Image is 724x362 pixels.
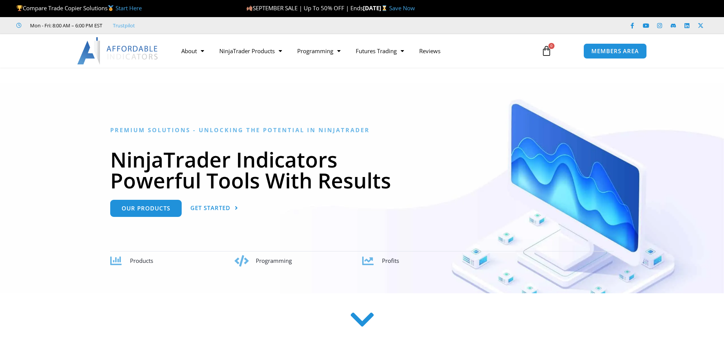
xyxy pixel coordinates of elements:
img: LogoAI | Affordable Indicators – NinjaTrader [77,37,159,65]
span: Mon - Fri: 8:00 AM – 6:00 PM EST [28,21,102,30]
span: Compare Trade Copier Solutions [16,4,142,12]
span: SEPTEMBER SALE | Up To 50% OFF | Ends [246,4,363,12]
img: ⌛ [382,5,387,11]
span: Our Products [122,206,170,211]
span: MEMBERS AREA [591,48,639,54]
a: Get Started [190,200,238,217]
a: MEMBERS AREA [583,43,647,59]
a: Reviews [412,42,448,60]
a: Start Here [116,4,142,12]
span: Programming [256,257,292,264]
a: Futures Trading [348,42,412,60]
a: 0 [530,40,563,62]
img: 🏆 [17,5,22,11]
a: Trustpilot [113,21,135,30]
span: 0 [548,43,554,49]
strong: [DATE] [363,4,389,12]
span: Get Started [190,205,230,211]
h1: NinjaTrader Indicators Powerful Tools With Results [110,149,614,191]
span: Products [130,257,153,264]
h6: Premium Solutions - Unlocking the Potential in NinjaTrader [110,126,614,134]
a: NinjaTrader Products [212,42,290,60]
span: Profits [382,257,399,264]
img: 🥇 [108,5,114,11]
nav: Menu [174,42,532,60]
img: 🍂 [247,5,252,11]
a: About [174,42,212,60]
a: Our Products [110,200,182,217]
a: Programming [290,42,348,60]
a: Save Now [389,4,415,12]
